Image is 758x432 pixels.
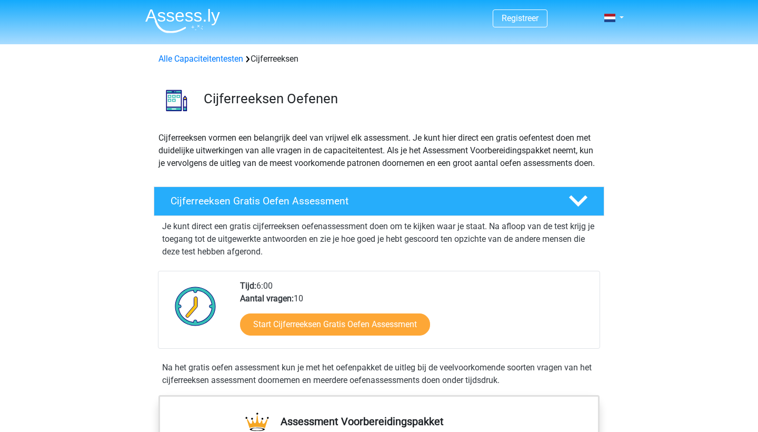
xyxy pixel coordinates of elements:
a: Registreer [502,13,538,23]
p: Cijferreeksen vormen een belangrijk deel van vrijwel elk assessment. Je kunt hier direct een grat... [158,132,600,170]
p: Je kunt direct een gratis cijferreeksen oefenassessment doen om te kijken waar je staat. Na afloo... [162,220,596,258]
img: Klok [169,280,222,332]
a: Start Cijferreeksen Gratis Oefen Assessment [240,313,430,336]
h3: Cijferreeksen Oefenen [204,91,596,107]
h4: Cijferreeksen Gratis Oefen Assessment [171,195,552,207]
img: cijferreeksen [154,78,199,123]
div: Na het gratis oefen assessment kun je met het oefenpakket de uitleg bij de veelvoorkomende soorte... [158,361,600,387]
b: Aantal vragen: [240,293,294,303]
div: 6:00 10 [232,280,599,348]
a: Alle Capaciteitentesten [158,54,243,64]
b: Tijd: [240,281,256,291]
img: Assessly [145,8,220,33]
a: Cijferreeksen Gratis Oefen Assessment [149,186,609,216]
div: Cijferreeksen [154,53,604,65]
